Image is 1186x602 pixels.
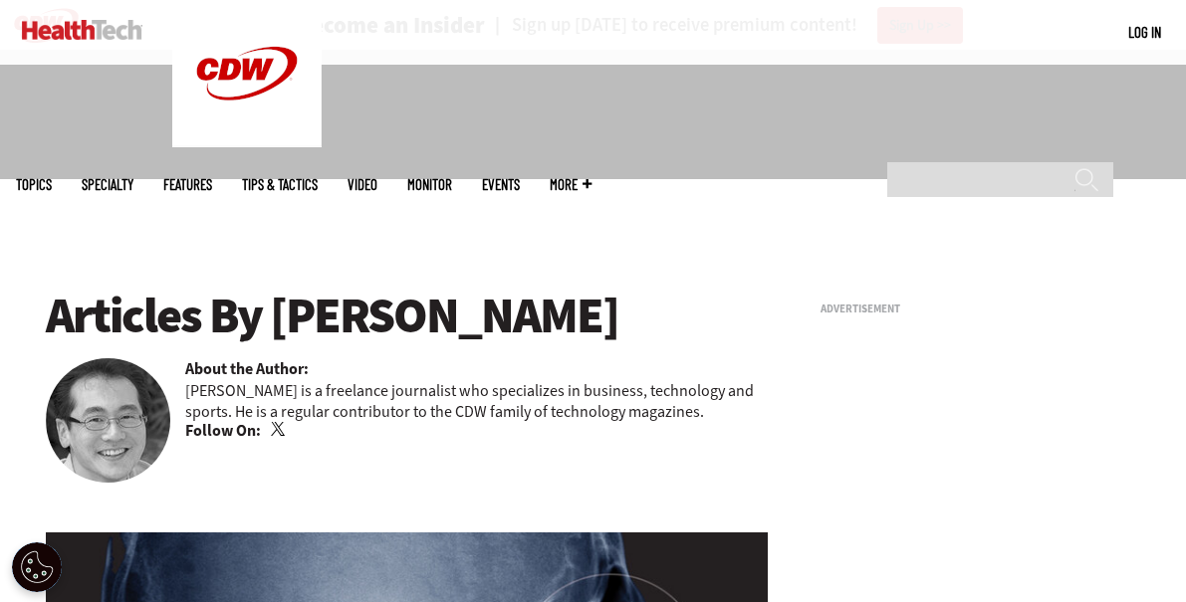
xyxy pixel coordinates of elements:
[271,422,289,438] a: Twitter
[550,177,592,192] span: More
[185,420,261,442] b: Follow On:
[22,20,142,40] img: Home
[12,542,62,592] button: Open Preferences
[82,177,133,192] span: Specialty
[172,131,322,152] a: CDW
[16,177,52,192] span: Topics
[407,177,452,192] a: MonITor
[12,542,62,592] div: Cookie Settings
[1128,22,1161,43] div: User menu
[185,358,309,380] b: About the Author:
[482,177,520,192] a: Events
[242,177,318,192] a: Tips & Tactics
[821,303,1119,314] h3: Advertisement
[348,177,377,192] a: Video
[46,289,769,343] h1: Articles By [PERSON_NAME]
[163,177,212,192] a: Features
[1128,23,1161,41] a: Log in
[185,380,769,422] p: [PERSON_NAME] is a freelance journalist who specializes in business, technology and sports. He is...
